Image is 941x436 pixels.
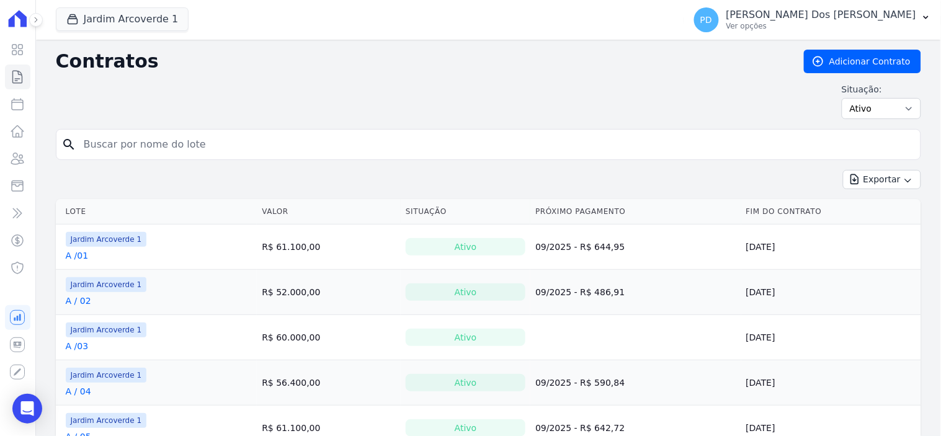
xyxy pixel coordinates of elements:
span: Jardim Arcoverde 1 [66,277,147,292]
h2: Contratos [56,50,784,73]
button: Jardim Arcoverde 1 [56,7,189,31]
td: [DATE] [741,225,921,270]
td: R$ 56.400,00 [257,360,401,406]
div: Ativo [406,283,525,301]
span: Jardim Arcoverde 1 [66,368,147,383]
button: PD [PERSON_NAME] Dos [PERSON_NAME] Ver opções [684,2,941,37]
div: Ativo [406,374,525,391]
a: 09/2025 - R$ 486,91 [535,287,625,297]
span: Jardim Arcoverde 1 [66,413,147,428]
th: Valor [257,199,401,225]
span: Jardim Arcoverde 1 [66,323,147,337]
td: R$ 60.000,00 [257,315,401,360]
span: PD [700,16,712,24]
th: Lote [56,199,257,225]
div: Ativo [406,238,525,256]
td: [DATE] [741,315,921,360]
a: A /01 [66,249,89,262]
td: [DATE] [741,360,921,406]
a: 09/2025 - R$ 590,84 [535,378,625,388]
span: Jardim Arcoverde 1 [66,232,147,247]
p: [PERSON_NAME] Dos [PERSON_NAME] [726,9,916,21]
i: search [61,137,76,152]
a: A /03 [66,340,89,352]
td: [DATE] [741,270,921,315]
a: A / 02 [66,295,91,307]
th: Situação [401,199,530,225]
div: Open Intercom Messenger [12,394,42,424]
th: Fim do Contrato [741,199,921,225]
div: Ativo [406,329,525,346]
th: Próximo Pagamento [530,199,741,225]
input: Buscar por nome do lote [76,132,916,157]
button: Exportar [843,170,921,189]
a: A / 04 [66,385,91,398]
td: R$ 61.100,00 [257,225,401,270]
label: Situação: [842,83,921,96]
a: Adicionar Contrato [804,50,921,73]
td: R$ 52.000,00 [257,270,401,315]
p: Ver opções [726,21,916,31]
a: 09/2025 - R$ 642,72 [535,423,625,433]
a: 09/2025 - R$ 644,95 [535,242,625,252]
